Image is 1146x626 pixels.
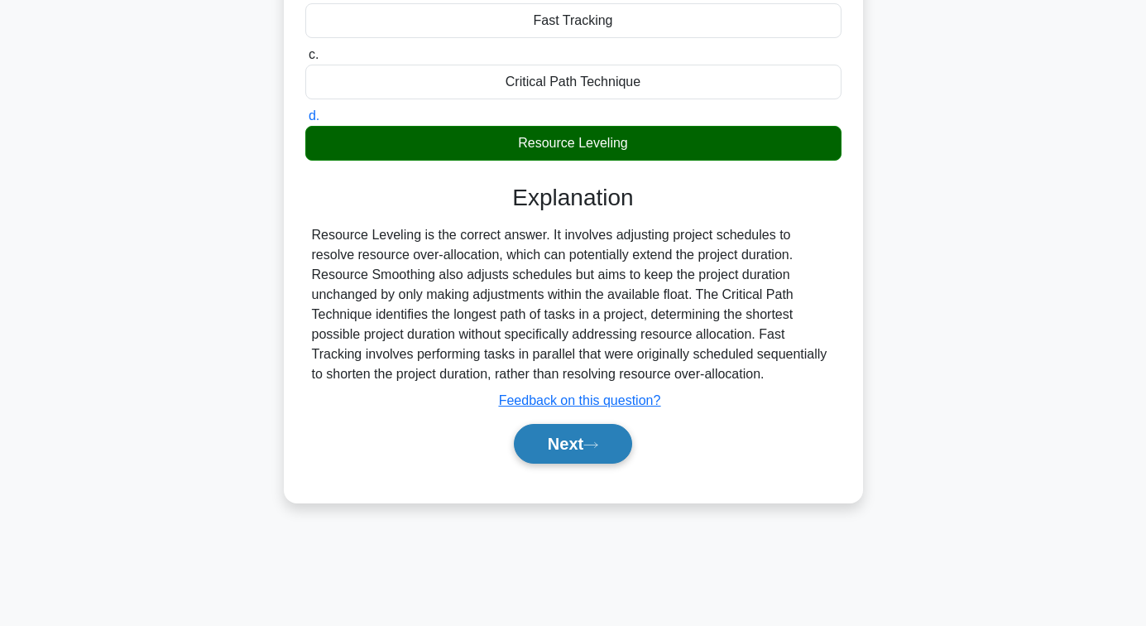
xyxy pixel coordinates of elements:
[309,47,319,61] span: c.
[305,65,842,99] div: Critical Path Technique
[499,393,661,407] a: Feedback on this question?
[312,225,835,384] div: Resource Leveling is the correct answer. It involves adjusting project schedules to resolve resou...
[305,126,842,161] div: Resource Leveling
[309,108,319,123] span: d.
[315,184,832,212] h3: Explanation
[514,424,632,464] button: Next
[305,3,842,38] div: Fast Tracking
